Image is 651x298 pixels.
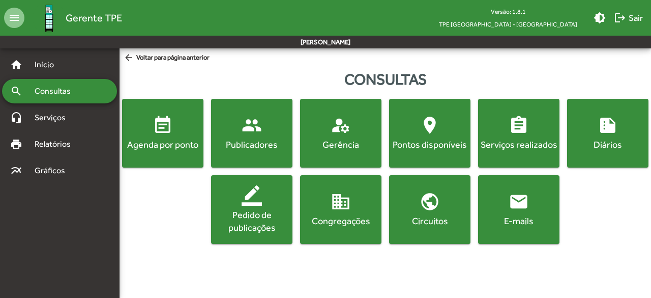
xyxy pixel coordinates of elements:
span: Consultas [28,85,84,97]
button: Serviços realizados [478,99,559,168]
button: Congregações [300,175,381,244]
button: Publicadores [211,99,292,168]
span: Relatórios [28,138,84,150]
div: Pedido de publicações [213,208,290,234]
mat-icon: border_color [242,185,262,206]
span: Gráficos [28,165,79,177]
div: Agenda por ponto [124,138,201,151]
div: Circuitos [391,214,468,227]
mat-icon: summarize [598,115,618,136]
button: Gerência [300,99,381,168]
mat-icon: location_on [420,115,440,136]
button: E-mails [478,175,559,244]
mat-icon: event_note [153,115,173,136]
mat-icon: print [10,138,22,150]
mat-icon: domain [331,192,351,212]
div: E-mails [480,214,557,227]
span: Serviços [28,112,79,124]
mat-icon: assignment [509,115,529,136]
mat-icon: search [10,85,22,97]
button: Sair [610,9,647,27]
img: Logo [33,2,66,35]
div: Versão: 1.8.1 [431,5,585,18]
mat-icon: logout [614,12,626,24]
mat-icon: brightness_medium [594,12,606,24]
div: Pontos disponíveis [391,138,468,151]
div: Consultas [120,68,651,91]
div: Diários [569,138,646,151]
span: Voltar para página anterior [124,52,210,64]
button: Circuitos [389,175,470,244]
span: Sair [614,9,643,27]
mat-icon: home [10,59,22,71]
div: Publicadores [213,138,290,151]
a: Gerente TPE [24,2,122,35]
div: Congregações [302,214,379,227]
mat-icon: manage_accounts [331,115,351,136]
button: Agenda por ponto [122,99,203,168]
span: TPE [GEOGRAPHIC_DATA] - [GEOGRAPHIC_DATA] [431,18,585,31]
mat-icon: public [420,192,440,212]
mat-icon: headset_mic [10,112,22,124]
span: Início [28,59,69,71]
mat-icon: email [509,192,529,212]
button: Diários [567,99,648,168]
mat-icon: menu [4,8,24,28]
div: Serviços realizados [480,138,557,151]
mat-icon: arrow_back [124,52,136,64]
mat-icon: people [242,115,262,136]
button: Pontos disponíveis [389,99,470,168]
button: Pedido de publicações [211,175,292,244]
mat-icon: multiline_chart [10,165,22,177]
div: Gerência [302,138,379,151]
span: Gerente TPE [66,10,122,26]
